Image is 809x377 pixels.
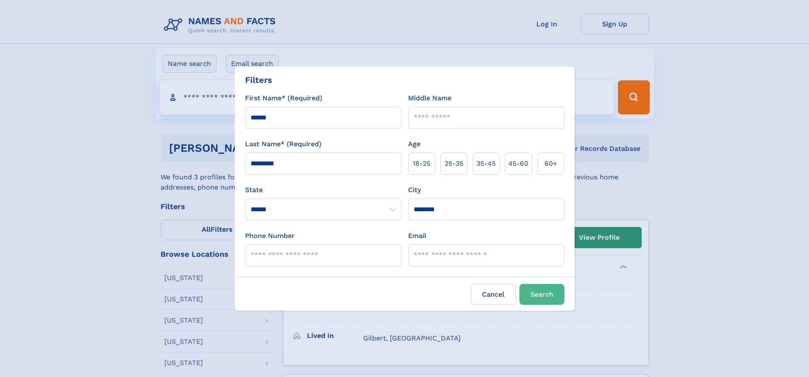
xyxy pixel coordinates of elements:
[519,284,564,305] button: Search
[245,74,272,86] div: Filters
[245,185,401,195] label: State
[245,139,321,149] label: Last Name* (Required)
[413,159,430,169] span: 18‑25
[408,185,421,195] label: City
[471,284,516,305] label: Cancel
[544,159,557,169] span: 60+
[508,159,528,169] span: 45‑60
[445,159,463,169] span: 25‑35
[476,159,496,169] span: 35‑45
[245,231,295,241] label: Phone Number
[245,93,322,103] label: First Name* (Required)
[408,231,426,241] label: Email
[408,139,420,149] label: Age
[408,93,451,103] label: Middle Name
